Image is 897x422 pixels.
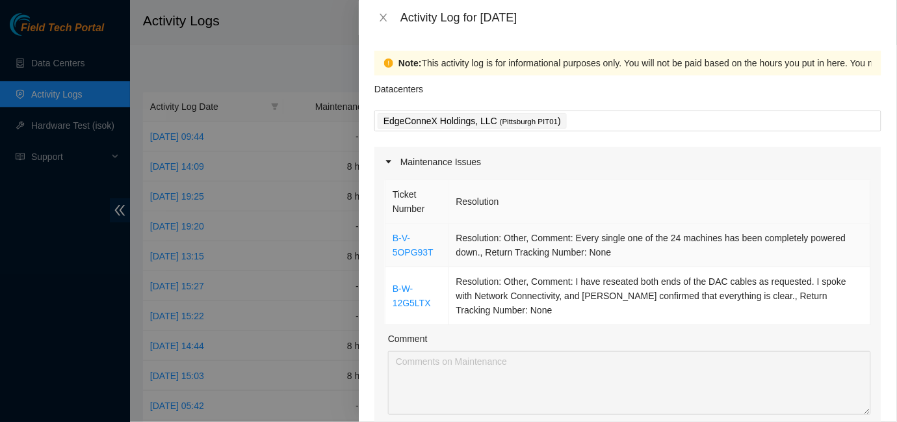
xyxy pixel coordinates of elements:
[383,114,561,129] p: EdgeConneX Holdings, LLC )
[400,10,881,25] div: Activity Log for [DATE]
[385,180,449,224] th: Ticket Number
[385,158,393,166] span: caret-right
[500,118,558,125] span: ( Pittsburgh PIT01
[449,180,871,224] th: Resolution
[374,147,881,177] div: Maintenance Issues
[398,56,422,70] strong: Note:
[374,75,423,96] p: Datacenters
[384,59,393,68] span: exclamation-circle
[378,12,389,23] span: close
[449,224,871,267] td: Resolution: Other, Comment: Every single one of the 24 machines has been completely powered down....
[449,267,871,325] td: Resolution: Other, Comment: I have reseated both ends of the DAC cables as requested. I spoke wit...
[388,351,871,415] textarea: Comment
[388,332,428,346] label: Comment
[393,233,434,257] a: B-V-5OPG93T
[393,284,431,308] a: B-W-12G5LTX
[374,12,393,24] button: Close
